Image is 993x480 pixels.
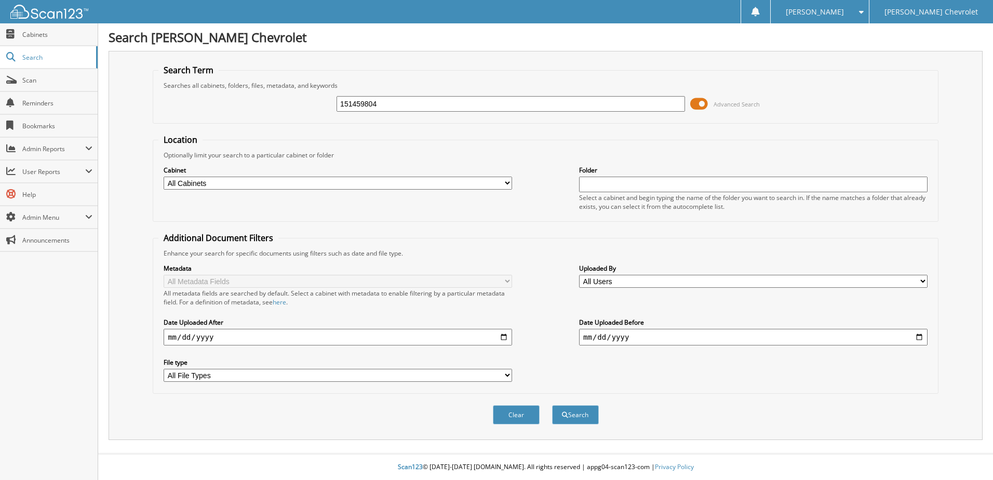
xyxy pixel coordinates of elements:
[22,53,91,62] span: Search
[158,151,933,159] div: Optionally limit your search to a particular cabinet or folder
[22,236,92,245] span: Announcements
[552,405,599,424] button: Search
[579,329,928,345] input: end
[10,5,88,19] img: scan123-logo-white.svg
[22,99,92,108] span: Reminders
[164,166,512,175] label: Cabinet
[786,9,844,15] span: [PERSON_NAME]
[158,81,933,90] div: Searches all cabinets, folders, files, metadata, and keywords
[109,29,983,46] h1: Search [PERSON_NAME] Chevrolet
[158,64,219,76] legend: Search Term
[158,134,203,145] legend: Location
[98,455,993,480] div: © [DATE]-[DATE] [DOMAIN_NAME]. All rights reserved | appg04-scan123-com |
[22,122,92,130] span: Bookmarks
[579,166,928,175] label: Folder
[22,76,92,85] span: Scan
[164,289,512,306] div: All metadata fields are searched by default. Select a cabinet with metadata to enable filtering b...
[158,249,933,258] div: Enhance your search for specific documents using filters such as date and file type.
[579,318,928,327] label: Date Uploaded Before
[655,462,694,471] a: Privacy Policy
[398,462,423,471] span: Scan123
[273,298,286,306] a: here
[579,264,928,273] label: Uploaded By
[164,358,512,367] label: File type
[493,405,540,424] button: Clear
[164,318,512,327] label: Date Uploaded After
[158,232,278,244] legend: Additional Document Filters
[22,167,85,176] span: User Reports
[22,190,92,199] span: Help
[714,100,760,108] span: Advanced Search
[941,430,993,480] iframe: Chat Widget
[22,30,92,39] span: Cabinets
[22,213,85,222] span: Admin Menu
[884,9,978,15] span: [PERSON_NAME] Chevrolet
[22,144,85,153] span: Admin Reports
[579,193,928,211] div: Select a cabinet and begin typing the name of the folder you want to search in. If the name match...
[164,264,512,273] label: Metadata
[164,329,512,345] input: start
